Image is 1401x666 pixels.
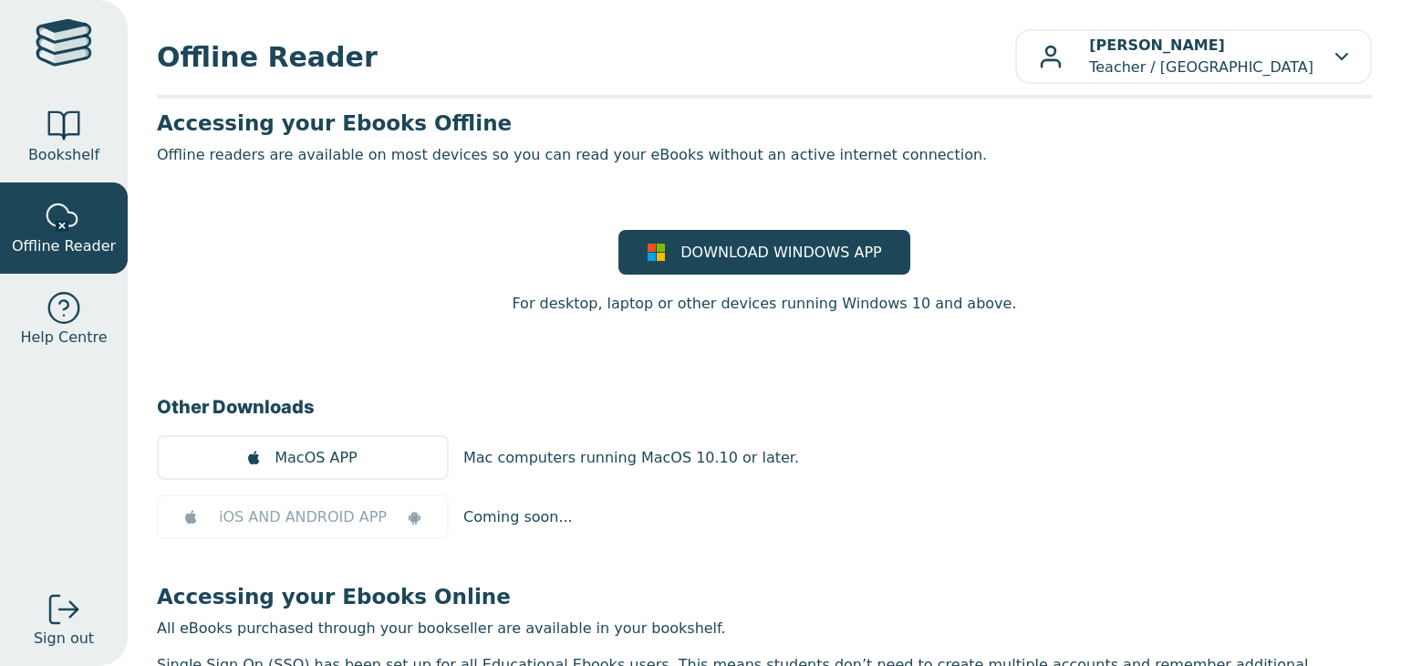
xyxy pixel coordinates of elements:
span: Offline Reader [12,235,116,257]
p: All eBooks purchased through your bookseller are available in your bookshelf. [157,618,1372,640]
p: Coming soon... [463,506,573,528]
button: [PERSON_NAME]Teacher / [GEOGRAPHIC_DATA] [1015,29,1372,84]
span: DOWNLOAD WINDOWS APP [680,242,881,264]
span: iOS AND ANDROID APP [219,506,387,528]
a: MacOS APP [157,435,449,480]
span: Help Centre [20,327,107,349]
b: [PERSON_NAME] [1089,36,1225,54]
p: For desktop, laptop or other devices running Windows 10 and above. [512,293,1016,315]
span: Offline Reader [157,36,1015,78]
p: Offline readers are available on most devices so you can read your eBooks without an active inter... [157,144,1372,166]
h3: Other Downloads [157,393,1372,421]
h3: Accessing your Ebooks Online [157,583,1372,610]
p: Mac computers running MacOS 10.10 or later. [463,447,799,469]
span: Sign out [34,628,94,650]
a: DOWNLOAD WINDOWS APP [618,230,910,275]
span: Bookshelf [28,144,99,166]
p: Teacher / [GEOGRAPHIC_DATA] [1089,35,1313,78]
span: MacOS APP [275,447,357,469]
h3: Accessing your Ebooks Offline [157,109,1372,137]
